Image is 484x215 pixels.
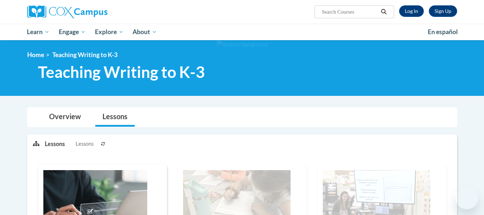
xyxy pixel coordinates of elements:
a: Overview [42,108,88,127]
div: Main menu [16,24,468,40]
input: Search Courses [321,8,378,16]
span: Explore [95,28,124,36]
a: Learn [23,24,54,40]
span: Learn [27,28,49,36]
a: About [128,24,162,40]
a: Register [429,5,457,17]
iframe: Button to launch messaging window [455,186,478,209]
span: Lessons [76,140,94,148]
a: Cox Campus [27,5,163,18]
button: Search [378,8,389,16]
img: Section background [217,41,268,48]
span: Engage [59,28,86,36]
a: Log In [399,5,424,17]
a: Engage [54,24,90,40]
a: Lessons [95,108,135,127]
span: En español [428,28,458,36]
a: En español [423,24,463,39]
p: Lessons [45,140,65,148]
span: Teaching Writing to K-3 [52,51,118,59]
span: About [133,28,157,36]
a: Home [27,51,44,59]
span: Teaching Writing to K-3 [38,62,205,81]
img: Cox Campus [27,5,107,18]
a: Explore [90,24,128,40]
